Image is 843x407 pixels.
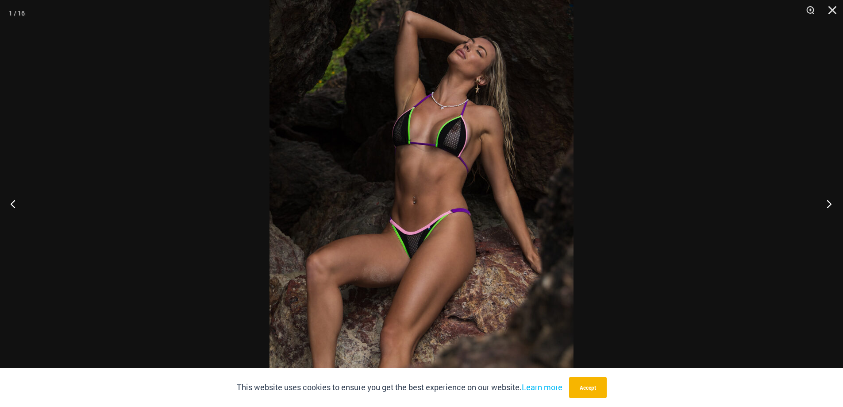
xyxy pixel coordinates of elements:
[569,377,607,398] button: Accept
[9,7,25,20] div: 1 / 16
[237,381,562,394] p: This website uses cookies to ensure you get the best experience on our website.
[522,382,562,392] a: Learn more
[810,182,843,226] button: Next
